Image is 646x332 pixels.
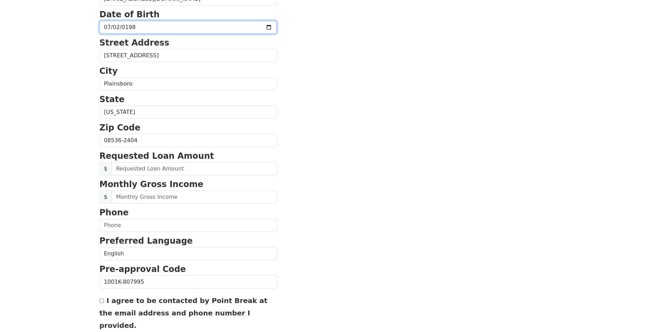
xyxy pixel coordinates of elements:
[99,191,112,204] span: $
[99,95,125,104] strong: State
[99,162,112,175] span: $
[99,123,140,133] strong: Zip Code
[111,191,277,204] input: Monthly Gross Income
[99,10,159,19] strong: Date of Birth
[99,66,118,76] strong: City
[99,77,277,90] input: City
[99,275,277,289] input: Pre-approval Code
[99,296,267,330] label: I agree to be contacted by Point Break at the email address and phone number I provided.
[99,219,277,232] input: Phone
[99,151,214,161] strong: Requested Loan Amount
[99,38,169,48] strong: Street Address
[99,134,277,147] input: Zip Code
[99,178,277,191] p: Monthly Gross Income
[99,236,193,246] strong: Preferred Language
[111,162,277,175] input: Requested Loan Amount
[99,49,277,62] input: Street Address
[99,208,129,217] strong: Phone
[99,264,186,274] strong: Pre-approval Code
